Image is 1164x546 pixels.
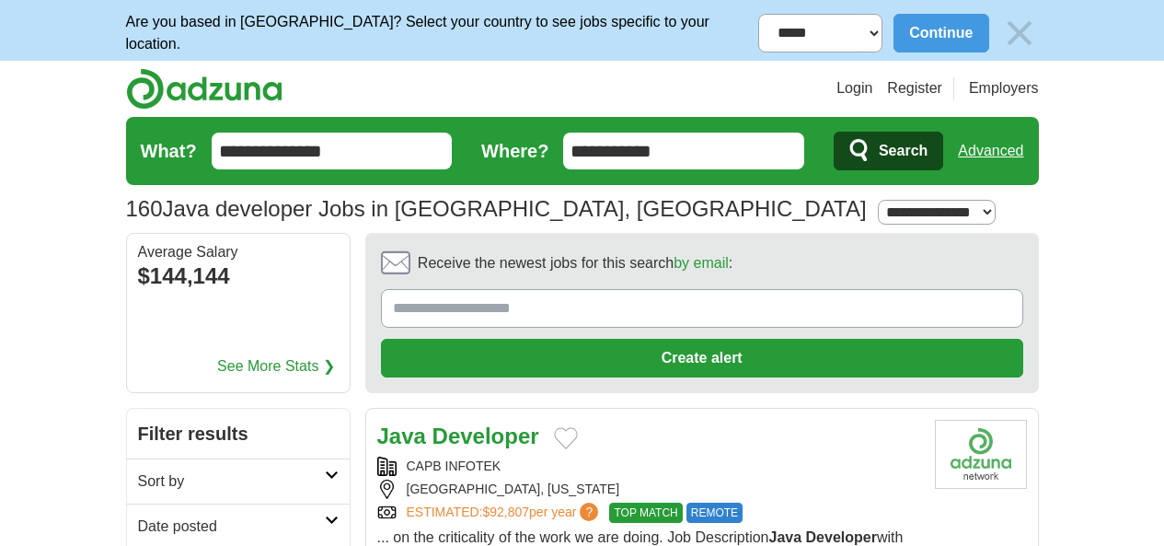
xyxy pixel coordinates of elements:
div: Average Salary [138,245,339,260]
h2: Filter results [127,409,350,459]
div: [GEOGRAPHIC_DATA], [US_STATE] [377,480,920,499]
a: Register [887,77,942,99]
span: 160 [126,192,163,226]
span: Receive the newest jobs for this search : [418,252,732,274]
h2: Sort by [138,470,325,493]
strong: Developer [432,424,539,448]
a: ESTIMATED:$92,807per year? [407,503,603,523]
span: Search [879,133,928,169]
button: Continue [893,14,988,52]
span: REMOTE [686,503,743,523]
strong: Developer [806,529,877,545]
span: $92,807 [482,505,529,519]
strong: Java [377,424,426,448]
h2: Date posted [138,516,325,538]
div: $144,144 [138,260,339,293]
div: CAPB INFOTEK [377,457,920,476]
label: What? [141,137,197,165]
button: Create alert [381,339,1023,378]
img: Company logo [935,420,1027,489]
p: Are you based in [GEOGRAPHIC_DATA]? Select your country to see jobs specific to your location. [126,11,759,55]
a: Java Developer [377,424,539,448]
span: TOP MATCH [609,503,682,523]
h1: Java developer Jobs in [GEOGRAPHIC_DATA], [GEOGRAPHIC_DATA] [126,196,867,221]
button: Search [834,132,943,170]
a: Login [836,77,872,99]
a: See More Stats ❯ [217,355,335,378]
strong: Java [768,529,801,545]
img: icon_close_no_bg.svg [1000,14,1039,52]
span: ? [580,503,598,521]
a: Employers [969,77,1039,99]
a: Sort by [127,459,350,504]
a: by email [674,255,729,271]
img: Adzuna logo [126,68,282,110]
a: Advanced [958,133,1023,169]
button: Add to favorite jobs [554,427,578,449]
label: Where? [481,137,548,165]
